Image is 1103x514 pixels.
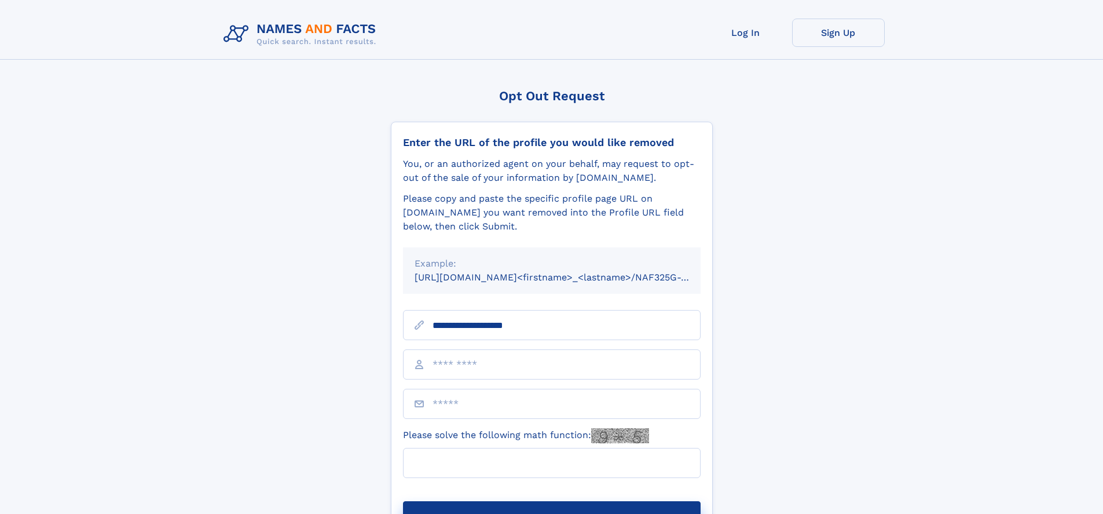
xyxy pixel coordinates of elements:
div: Enter the URL of the profile you would like removed [403,136,701,149]
div: Please copy and paste the specific profile page URL on [DOMAIN_NAME] you want removed into the Pr... [403,192,701,234]
div: Example: [415,257,689,271]
a: Sign Up [792,19,885,47]
a: Log In [699,19,792,47]
small: [URL][DOMAIN_NAME]<firstname>_<lastname>/NAF325G-xxxxxxxx [415,272,723,283]
div: You, or an authorized agent on your behalf, may request to opt-out of the sale of your informatio... [403,157,701,185]
label: Please solve the following math function: [403,428,649,443]
img: Logo Names and Facts [219,19,386,50]
div: Opt Out Request [391,89,713,103]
